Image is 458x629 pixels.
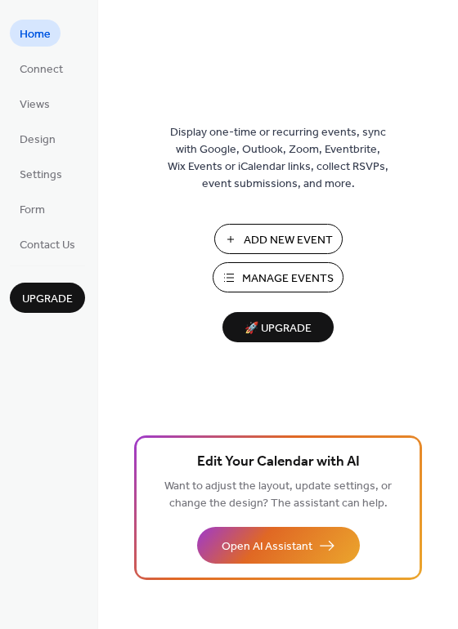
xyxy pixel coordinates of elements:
[20,237,75,254] span: Contact Us
[197,451,360,474] span: Edit Your Calendar with AI
[22,291,73,308] span: Upgrade
[10,125,65,152] a: Design
[20,96,50,114] span: Views
[232,318,324,340] span: 🚀 Upgrade
[213,262,343,292] button: Manage Events
[168,124,388,193] span: Display one-time or recurring events, sync with Google, Outlook, Zoom, Eventbrite, Wix Events or ...
[222,312,334,342] button: 🚀 Upgrade
[20,26,51,43] span: Home
[164,475,392,515] span: Want to adjust the layout, update settings, or change the design? The assistant can help.
[20,132,56,149] span: Design
[197,527,360,564] button: Open AI Assistant
[10,195,55,222] a: Form
[10,160,72,187] a: Settings
[10,20,61,47] a: Home
[20,167,62,184] span: Settings
[242,270,334,288] span: Manage Events
[10,55,73,82] a: Connect
[10,283,85,313] button: Upgrade
[20,61,63,78] span: Connect
[10,90,60,117] a: Views
[10,230,85,257] a: Contact Us
[214,224,343,254] button: Add New Event
[20,202,45,219] span: Form
[222,538,312,555] span: Open AI Assistant
[244,232,333,249] span: Add New Event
